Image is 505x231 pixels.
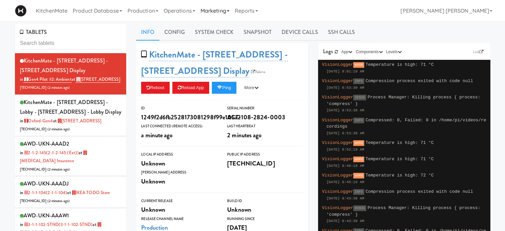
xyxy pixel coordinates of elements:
a: Device Calls [277,24,323,41]
button: Reboot [141,82,170,94]
div: Unknown [227,204,303,215]
span: [DATE] 8:53:30 AM [326,131,364,135]
a: Balena [249,68,267,75]
div: Last Connected (Remote Access) [141,123,217,130]
span: VisionLogger [322,205,354,210]
div: [PERSON_NAME] Address [141,169,217,176]
img: Micromart [15,5,27,17]
a: [STREET_ADDRESS] [75,76,120,83]
span: INFO [353,118,364,123]
div: Public IP Address [227,151,303,158]
a: Config [159,24,190,41]
span: Process Manager: Killing process { process: 'compress' } [326,95,480,106]
span: AWD-UKN-AAAD2 [24,140,69,148]
span: [DATE] 9:01:19 AM [326,69,364,73]
div: Unknown [141,158,217,169]
a: KitchenMate - [STREET_ADDRESS] - [STREET_ADDRESS] Display [141,48,288,77]
a: Info [136,24,159,41]
button: App [340,49,354,55]
span: (2-1-1-104) [46,189,67,196]
span: at [72,76,120,83]
a: SSH Calls [323,24,360,41]
a: 2-1-1-104(2-1-1-104) [23,189,67,196]
span: [DATE] 8:52:19 AM [326,148,364,152]
span: Temperature is high: 71 °C [366,157,434,162]
span: 2 minutes ago [227,131,262,140]
span: [DATE] 8:45:19 AM [326,180,364,184]
span: 2 minutes ago [49,167,68,172]
span: at [67,189,110,196]
span: INFO [353,189,364,195]
span: at [53,118,102,124]
div: Local IP Address [141,151,217,158]
span: in [20,221,93,228]
span: VisionLogger [322,62,354,67]
span: Compressed: 0, Failed: 0 in /home/pi/videos/recordings [326,118,486,129]
span: Logs [323,48,333,55]
span: [DATE] 8:43:30 AM [326,219,364,223]
span: [DATE] 8:43:30 AM [326,196,364,200]
span: WARN [353,140,364,146]
span: [TECHNICAL_ID] ( ) [20,167,70,172]
span: in [20,189,67,196]
div: [TECHNICAL_ID] [227,158,303,169]
a: Snapshot [238,24,277,41]
span: in [20,150,79,156]
li: KitchenMate - [STREET_ADDRESS] - Lobby - [STREET_ADDRESS] - Lobby Displayin Oxford-Gen4at [STREET... [15,95,126,136]
span: VisionLogger [322,118,354,123]
a: 2-1-2-145(2-1-2-145 (ext)) [23,150,79,156]
a: [STREET_ADDRESS] [57,118,102,124]
span: [DATE] 8:53:30 AM [326,86,364,90]
div: 1249f2d6fb2528173081298f99e105a2 [141,112,217,123]
a: Gen4 Pilot #2: Ambient [23,76,71,83]
div: Unknown [141,176,217,187]
span: (2-1-2-145 (ext)) [46,150,79,156]
span: TABLETS [20,28,47,36]
div: Build Id [227,198,303,204]
div: Last Heartbeat [227,123,303,130]
a: System Check [190,24,238,41]
button: Components [354,49,384,55]
span: 2 minutes ago [49,198,68,203]
div: Serial Number [227,105,303,112]
span: [DATE] 8:46:19 AM [326,164,364,168]
span: VisionLogger [322,157,354,162]
li: AWD-UKN-AAADJin 2-1-1-104(2-1-1-104)at IKEA TODO Store[TECHNICAL_ID] (2 minutes ago) [15,176,126,208]
a: Oxford-Gen4 [23,118,53,124]
div: Release Channel Name [141,216,217,222]
span: [DATE] 8:53:30 AM [326,108,364,112]
span: (3-1-1-102-STND) [59,221,93,228]
span: VisionLogger [322,189,354,194]
button: Levels [384,49,403,55]
span: KitchenMate - [STREET_ADDRESS] - Lobby - [STREET_ADDRESS] - Lobby Display [20,98,121,116]
div: Running Since [227,216,303,222]
span: AWD-UKN-AAAW1 [24,212,69,219]
span: AWD-UKN-AAADJ [24,180,69,187]
span: DEBUG [353,95,366,100]
button: More [239,82,264,94]
span: [TECHNICAL_ID] ( ) [20,127,70,132]
span: Temperature is high: 72 °C [366,173,434,178]
a: 3-1-1-102-STND(3-1-1-102-STND) [23,221,93,228]
span: [TECHNICAL_ID] ( ) [20,85,70,90]
li: KitchenMate - [STREET_ADDRESS] - [STREET_ADDRESS] Displayin Gen4 Pilot #2: Ambientat [STREET_ADDR... [15,53,126,95]
span: VisionLogger [322,78,354,83]
div: ACT-108-2824-0003 [227,112,303,123]
span: WARN [353,157,364,162]
span: VisionLogger [322,95,354,100]
a: IKEA TODO Store [71,189,110,196]
button: Reload App [172,82,209,94]
span: VisionLogger [322,140,354,145]
div: Unknown [141,204,217,215]
span: Temperature is high: 71 °C [366,140,434,145]
span: in [20,118,53,124]
span: 2 minutes ago [49,127,68,132]
span: DEBUG [353,205,366,211]
span: Compression process exited with code null [366,78,473,83]
span: a minute ago [141,131,173,140]
span: VisionLogger [322,173,354,178]
div: ID [141,105,217,112]
span: Temperature is high: 71 °C [366,62,434,67]
div: Current Release [141,198,217,204]
span: in [20,76,72,83]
